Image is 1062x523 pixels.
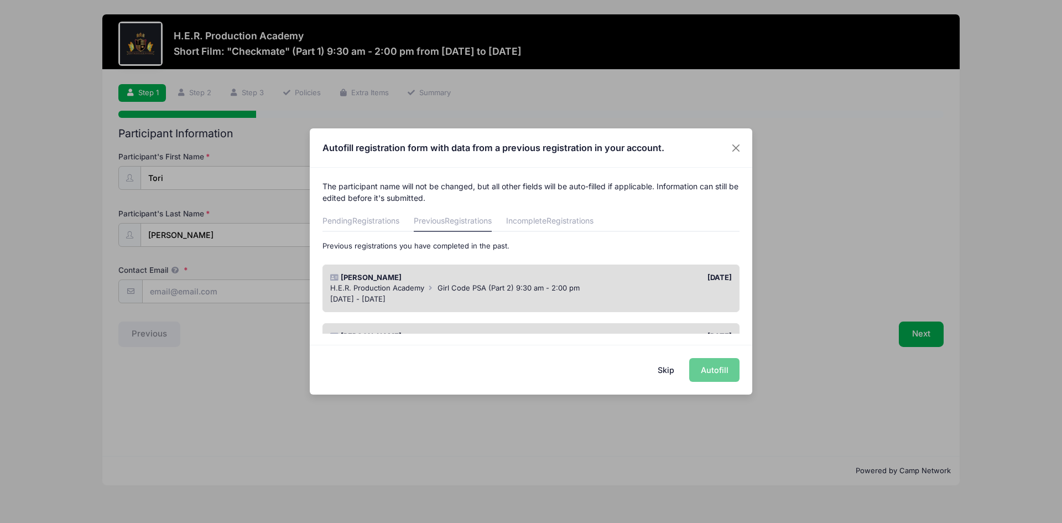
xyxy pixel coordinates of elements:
span: Registrations [546,216,594,225]
button: Skip [647,358,686,382]
a: Previous [414,212,492,232]
div: [DATE] - [DATE] [330,294,732,305]
div: [PERSON_NAME] [325,331,531,342]
span: Registrations [445,216,492,225]
div: [PERSON_NAME] [325,272,531,283]
div: [DATE] [531,331,737,342]
span: Girl Code PSA (Part 2) 9:30 am - 2:00 pm [438,283,580,292]
span: H.E.R. Production Academy [330,283,424,292]
a: Incomplete [506,212,594,232]
h4: Autofill registration form with data from a previous registration in your account. [322,141,664,154]
button: Close [726,138,746,158]
p: Previous registrations you have completed in the past. [322,241,740,252]
a: Pending [322,212,399,232]
p: The participant name will not be changed, but all other fields will be auto-filled if applicable.... [322,180,740,204]
div: [DATE] [531,272,737,283]
span: Registrations [352,216,399,225]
